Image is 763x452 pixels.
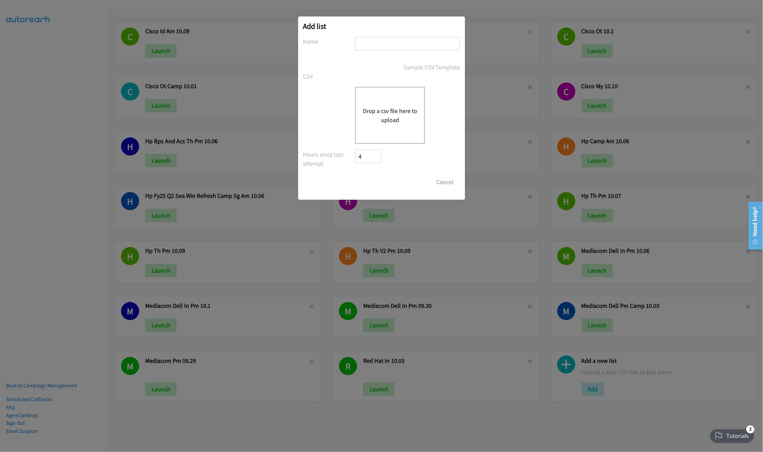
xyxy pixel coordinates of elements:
[430,175,460,189] button: Cancel
[404,63,460,72] a: Sample CSV Template
[363,106,418,124] button: Drop a csv file here to upload
[706,423,758,447] iframe: Checklist
[303,37,356,46] label: Name
[744,199,763,252] iframe: Resource Center
[303,72,356,81] label: CSV
[303,150,356,168] label: Hours since last attempt
[303,21,460,31] h2: Add list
